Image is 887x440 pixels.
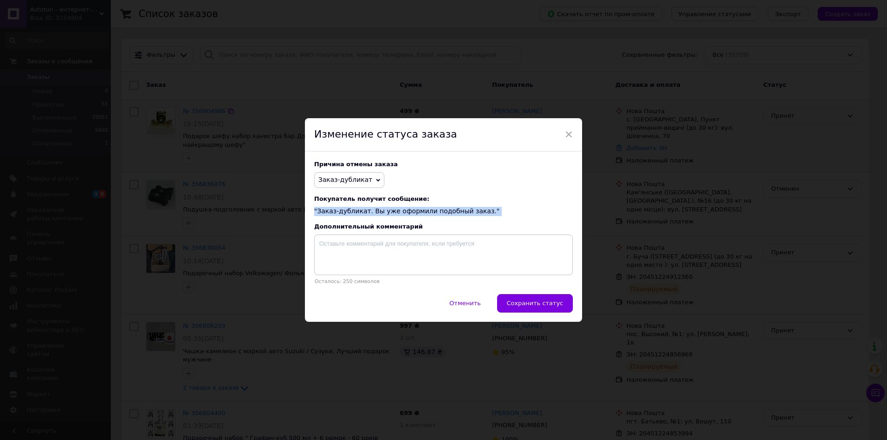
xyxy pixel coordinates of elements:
span: Сохранить статус [507,300,563,307]
span: × [565,127,573,142]
div: "Заказ-дубликат. Вы уже оформили подобный заказ." [314,195,573,216]
span: Заказ-дубликат [318,176,372,183]
div: Дополнительный комментарий [314,223,573,230]
div: Изменение статуса заказа [305,118,582,151]
div: Причина отмены заказа [314,161,573,168]
p: Осталось: 250 символов [314,278,573,284]
button: Сохранить статус [497,294,573,313]
span: Отменить [450,300,481,307]
span: Покупатель получит сообщение: [314,195,573,202]
button: Отменить [440,294,491,313]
